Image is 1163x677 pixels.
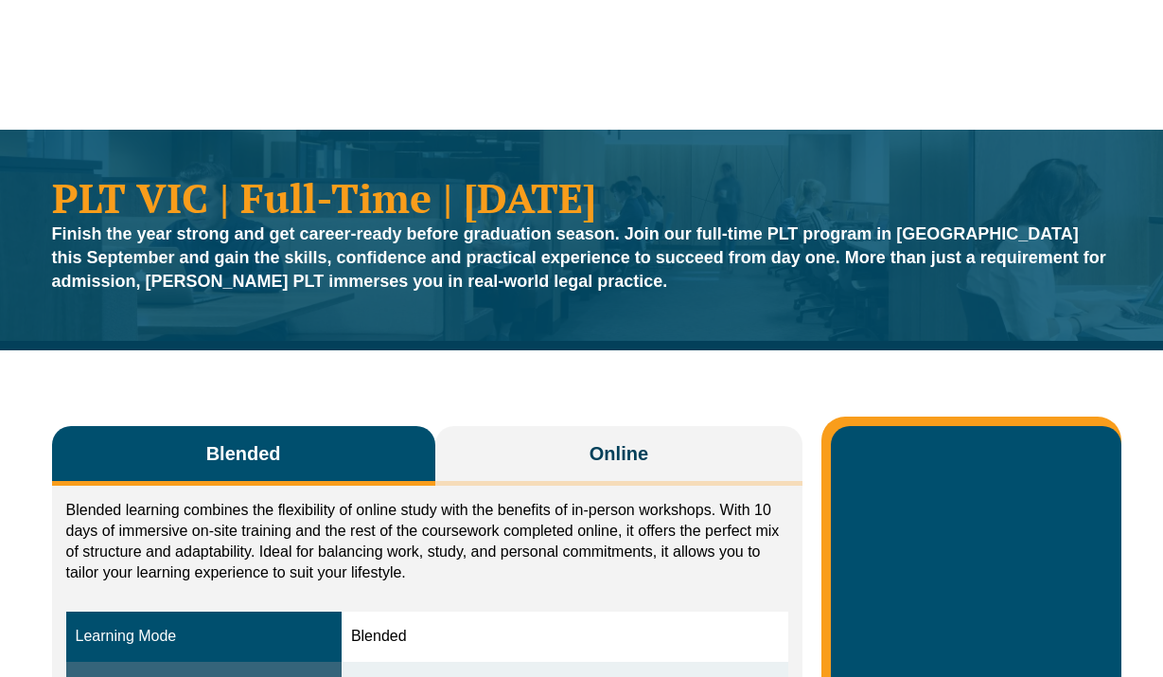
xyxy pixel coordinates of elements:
[66,500,789,583] p: Blended learning combines the flexibility of online study with the benefits of in-person workshop...
[590,440,648,467] span: Online
[52,224,1106,291] strong: Finish the year strong and get career-ready before graduation season. Join our full-time PLT prog...
[351,626,779,648] div: Blended
[206,440,281,467] span: Blended
[76,626,332,648] div: Learning Mode
[52,177,1112,218] h1: PLT VIC | Full-Time | [DATE]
